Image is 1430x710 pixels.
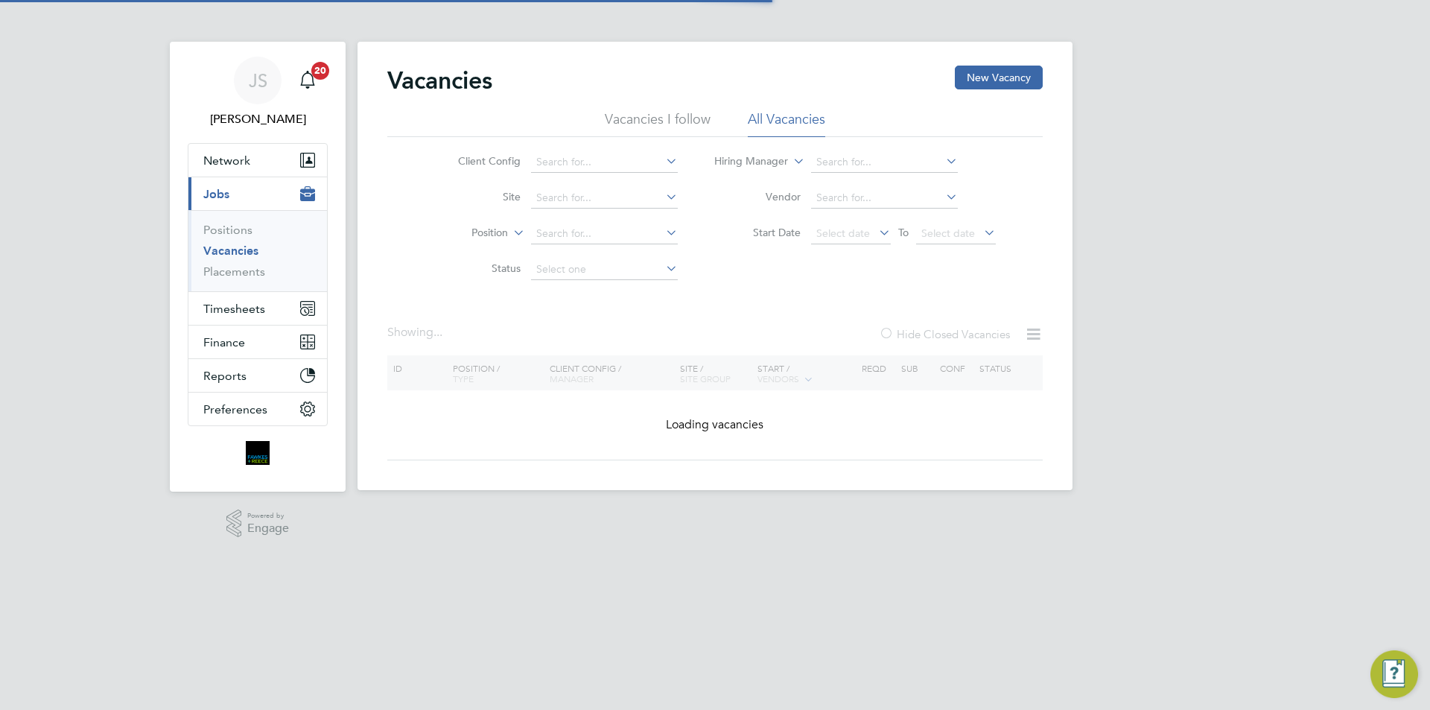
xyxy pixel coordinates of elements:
[531,152,678,173] input: Search for...
[811,152,958,173] input: Search for...
[188,57,328,128] a: JS[PERSON_NAME]
[387,66,492,95] h2: Vacancies
[955,66,1043,89] button: New Vacancy
[531,188,678,209] input: Search for...
[249,71,267,90] span: JS
[203,402,267,416] span: Preferences
[203,153,250,168] span: Network
[203,223,252,237] a: Positions
[188,177,327,210] button: Jobs
[387,325,445,340] div: Showing
[188,441,328,465] a: Go to home page
[293,57,322,104] a: 20
[188,210,327,291] div: Jobs
[894,223,913,242] span: To
[188,326,327,358] button: Finance
[203,244,258,258] a: Vacancies
[311,62,329,80] span: 20
[170,42,346,492] nav: Main navigation
[531,224,678,244] input: Search for...
[433,325,442,340] span: ...
[188,393,327,425] button: Preferences
[531,259,678,280] input: Select one
[188,144,327,177] button: Network
[188,110,328,128] span: Julia Scholes
[921,226,975,240] span: Select date
[203,302,265,316] span: Timesheets
[715,190,801,203] label: Vendor
[247,510,289,522] span: Powered by
[203,264,265,279] a: Placements
[879,327,1010,341] label: Hide Closed Vacancies
[203,335,245,349] span: Finance
[246,441,270,465] img: bromak-logo-retina.png
[188,292,327,325] button: Timesheets
[1370,650,1418,698] button: Engage Resource Center
[422,226,508,241] label: Position
[226,510,290,538] a: Powered byEngage
[188,359,327,392] button: Reports
[435,190,521,203] label: Site
[702,154,788,169] label: Hiring Manager
[247,522,289,535] span: Engage
[605,110,711,137] li: Vacancies I follow
[715,226,801,239] label: Start Date
[203,187,229,201] span: Jobs
[748,110,825,137] li: All Vacancies
[816,226,870,240] span: Select date
[811,188,958,209] input: Search for...
[203,369,247,383] span: Reports
[435,154,521,168] label: Client Config
[435,262,521,275] label: Status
